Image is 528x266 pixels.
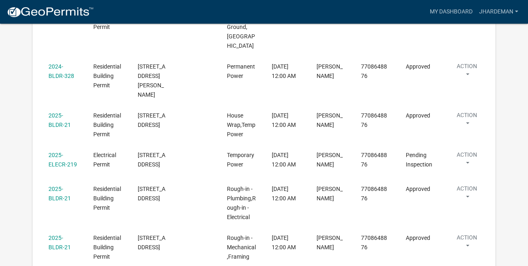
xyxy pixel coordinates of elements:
[138,63,165,98] span: 102 EDWARDS ST
[450,151,484,171] button: Action
[450,184,484,205] button: Action
[227,152,254,168] span: Temporary Power
[227,235,256,260] span: Rough-in - Mechanical,Framing
[48,152,77,168] a: 2025-ELECR-219
[227,5,255,49] span: Footer,Footer - Rebar Ground,Slab House
[272,235,296,250] span: 06/24/2025, 12:00 AM
[227,63,255,79] span: Permanent Power
[450,233,484,254] button: Action
[138,152,165,168] span: 539 SPARTA HWY
[361,63,387,79] span: 7708648876
[317,63,343,79] span: Julisia Hardeman
[361,235,387,250] span: 7708648876
[406,235,430,241] span: Approved
[48,63,74,79] a: 2024-BLDR-328
[406,112,430,119] span: Approved
[48,112,71,128] a: 2025-BLDR-21
[476,4,521,20] a: jhardeman
[93,235,121,260] span: Residential Building Permit
[317,235,343,250] span: Julisia Hardeman
[317,112,343,128] span: Julisia Hardeman
[227,112,255,137] span: House Wrap,Temp Power
[93,152,116,168] span: Electrical Permit
[93,63,121,89] span: Residential Building Permit
[138,235,165,250] span: 559 GLENWOOD SPRINGS RD
[361,112,387,128] span: 7708648876
[427,4,476,20] a: My Dashboard
[450,4,484,24] button: Action
[317,186,343,202] span: Julisia Hardeman
[93,186,121,211] span: Residential Building Permit
[272,152,296,168] span: 05/29/2025, 12:00 AM
[48,186,71,202] a: 2025-BLDR-21
[406,63,430,70] span: Approved
[406,152,432,168] span: Pending Inspection
[406,186,430,192] span: Approved
[272,186,296,202] span: 06/06/2025, 12:00 AM
[272,112,296,128] span: 05/29/2025, 12:00 AM
[450,111,484,131] button: Action
[227,186,256,220] span: Rough-in - Plumbing,Rough-in - Electrical
[272,63,296,79] span: 04/30/2025, 12:00 AM
[450,62,484,82] button: Action
[361,186,387,202] span: 7708648876
[48,235,71,250] a: 2025-BLDR-21
[138,112,165,128] span: 559 GLENWOOD SPRINGS RD
[93,112,121,137] span: Residential Building Permit
[317,152,343,168] span: Julisia Hardeman
[138,186,165,202] span: 559 GLENWOOD SPRINGS RD
[361,152,387,168] span: 7708648876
